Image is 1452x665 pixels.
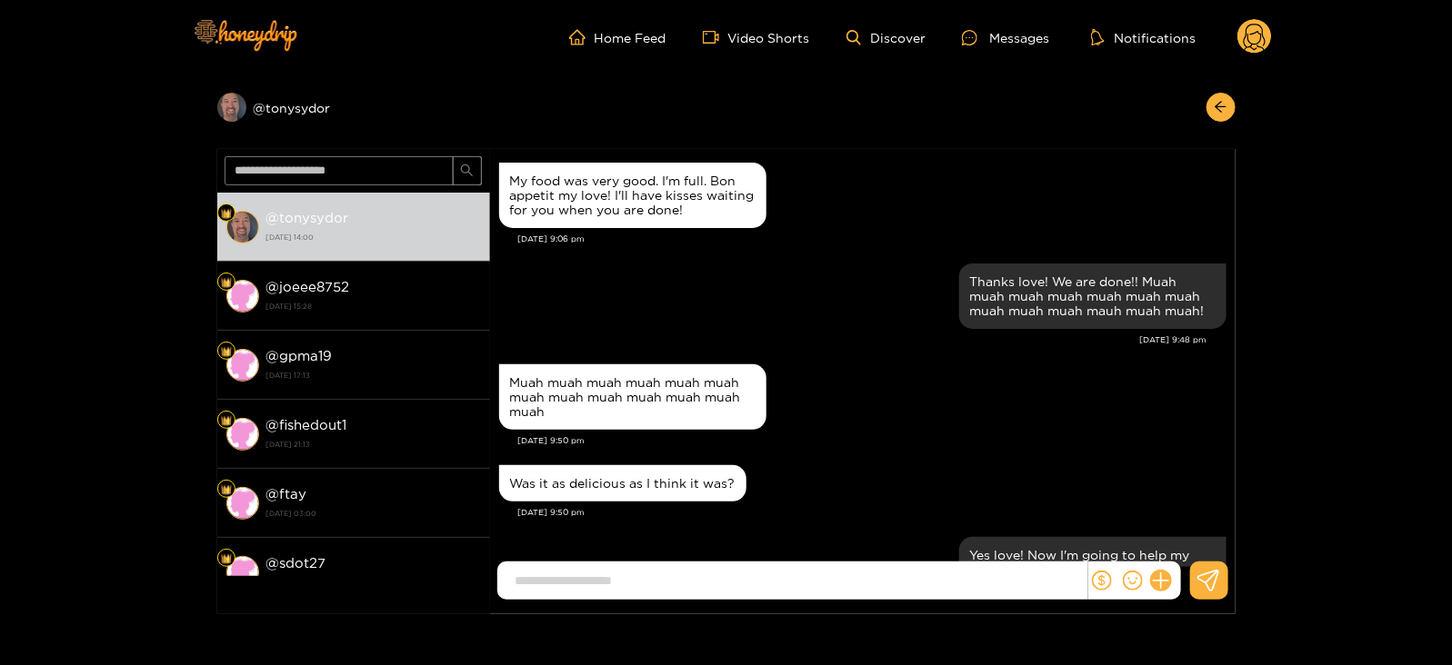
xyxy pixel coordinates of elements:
[266,210,349,225] strong: @ tonysydor
[226,487,259,520] img: conversation
[970,274,1216,318] div: Thanks love! We are done!! Muah muah muah muah muah muah muah muah muah muah mauh muah muah!
[510,476,736,491] div: Was it as delicious as I think it was?
[959,263,1227,329] div: Aug. 13, 9:48 pm
[1092,571,1112,591] span: dollar
[1207,93,1236,122] button: arrow-left
[221,346,232,357] img: Fan Level
[510,375,756,419] div: Muah muah muah muah muah muah muah muah muah muah muah muah muah
[1123,571,1143,591] span: smile
[510,174,756,217] div: My food was very good. I'm full. Bon appetit my love! I'll have kisses waiting for you when you a...
[217,93,490,122] div: @tonysydor
[226,280,259,313] img: conversation
[226,556,259,589] img: conversation
[266,486,307,501] strong: @ ftay
[1088,567,1116,594] button: dollar
[518,434,1227,447] div: [DATE] 9:50 pm
[226,349,259,382] img: conversation
[226,418,259,451] img: conversation
[221,484,232,495] img: Fan Level
[266,229,481,245] strong: [DATE] 14:00
[221,415,232,426] img: Fan Level
[846,30,926,45] a: Discover
[959,537,1227,602] div: Aug. 13, 10:13 pm
[518,233,1227,245] div: [DATE] 9:06 pm
[266,367,481,383] strong: [DATE] 17:13
[499,163,766,228] div: Aug. 13, 9:06 pm
[962,27,1049,48] div: Messages
[266,505,481,521] strong: [DATE] 03:00
[221,553,232,564] img: Fan Level
[1214,100,1227,115] span: arrow-left
[460,164,474,179] span: search
[499,364,766,430] div: Aug. 13, 9:50 pm
[226,211,259,243] img: conversation
[499,465,746,501] div: Aug. 13, 9:50 pm
[266,436,481,452] strong: [DATE] 21:13
[970,548,1216,591] div: Yes love! Now I'm going to help my mother clean the fridge, muah muah muah muah muah!
[499,333,1207,346] div: [DATE] 9:48 pm
[266,348,333,363] strong: @ gpma19
[266,555,326,571] strong: @ sdot27
[221,208,232,219] img: Fan Level
[266,279,350,294] strong: @ joeee8752
[1086,28,1201,46] button: Notifications
[221,277,232,288] img: Fan Level
[703,29,810,45] a: Video Shorts
[569,29,666,45] a: Home Feed
[453,156,482,185] button: search
[569,29,595,45] span: home
[266,298,481,314] strong: [DATE] 15:28
[266,574,481,591] strong: [DATE] 09:30
[518,506,1227,519] div: [DATE] 9:50 pm
[703,29,728,45] span: video-camera
[266,417,347,432] strong: @ fishedout1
